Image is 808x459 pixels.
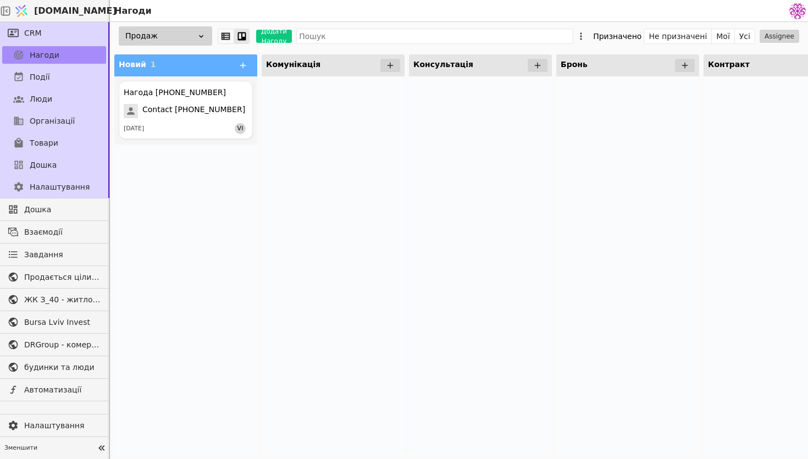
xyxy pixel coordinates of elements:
[2,112,106,130] a: Організації
[413,60,473,69] span: Консультація
[2,46,106,64] a: Нагоди
[2,223,106,241] a: Взаємодії
[2,156,106,174] a: Дошка
[2,178,106,196] a: Налаштування
[2,358,106,376] a: будинки та люди
[24,339,101,351] span: DRGroup - комерційна нерухоомість
[30,137,58,149] span: Товари
[30,159,57,171] span: Дошка
[110,4,152,18] h2: Нагоди
[30,115,75,127] span: Організації
[2,336,106,353] a: DRGroup - комерційна нерухоомість
[13,1,30,21] img: Logo
[644,29,712,44] button: Не призначені
[250,30,292,43] a: Додати Нагоду
[4,444,94,453] span: Зменшити
[789,3,806,19] img: 137b5da8a4f5046b86490006a8dec47a
[2,246,106,263] a: Завдання
[760,30,799,43] button: Assignee
[119,60,146,69] span: Новий
[2,268,106,286] a: Продається цілий будинок [PERSON_NAME] нерухомість
[24,362,101,373] span: будинки та люди
[708,60,750,69] span: Контракт
[266,60,320,69] span: Комунікація
[30,181,90,193] span: Налаштування
[119,26,212,46] div: Продаж
[2,134,106,152] a: Товари
[235,123,246,134] span: vi
[24,249,63,261] span: Завдання
[593,29,641,44] div: Призначено
[712,29,735,44] button: Мої
[2,24,106,42] a: CRM
[24,420,101,432] span: Налаштування
[24,272,101,283] span: Продається цілий будинок [PERSON_NAME] нерухомість
[30,71,50,83] span: Події
[2,291,106,308] a: ЖК З_40 - житлова та комерційна нерухомість класу Преміум
[296,29,573,44] input: Пошук
[2,417,106,434] a: Налаштування
[561,60,588,69] span: Бронь
[30,93,52,105] span: Люди
[24,384,101,396] span: Автоматизації
[24,27,42,39] span: CRM
[124,124,144,134] div: [DATE]
[2,201,106,218] a: Дошка
[11,1,110,21] a: [DOMAIN_NAME]
[119,81,253,139] div: Нагода [PHONE_NUMBER]Contact [PHONE_NUMBER][DATE]vi
[735,29,755,44] button: Усі
[24,294,101,306] span: ЖК З_40 - житлова та комерційна нерухомість класу Преміум
[34,4,117,18] span: [DOMAIN_NAME]
[124,87,226,98] div: Нагода [PHONE_NUMBER]
[2,90,106,108] a: Люди
[2,313,106,331] a: Bursa Lviv Invest
[142,104,245,118] span: Contact [PHONE_NUMBER]
[151,60,156,69] span: 1
[24,204,101,215] span: Дошка
[30,49,59,61] span: Нагоди
[24,226,101,238] span: Взаємодії
[2,68,106,86] a: Події
[2,381,106,399] a: Автоматизації
[24,317,101,328] span: Bursa Lviv Invest
[256,30,292,43] button: Додати Нагоду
